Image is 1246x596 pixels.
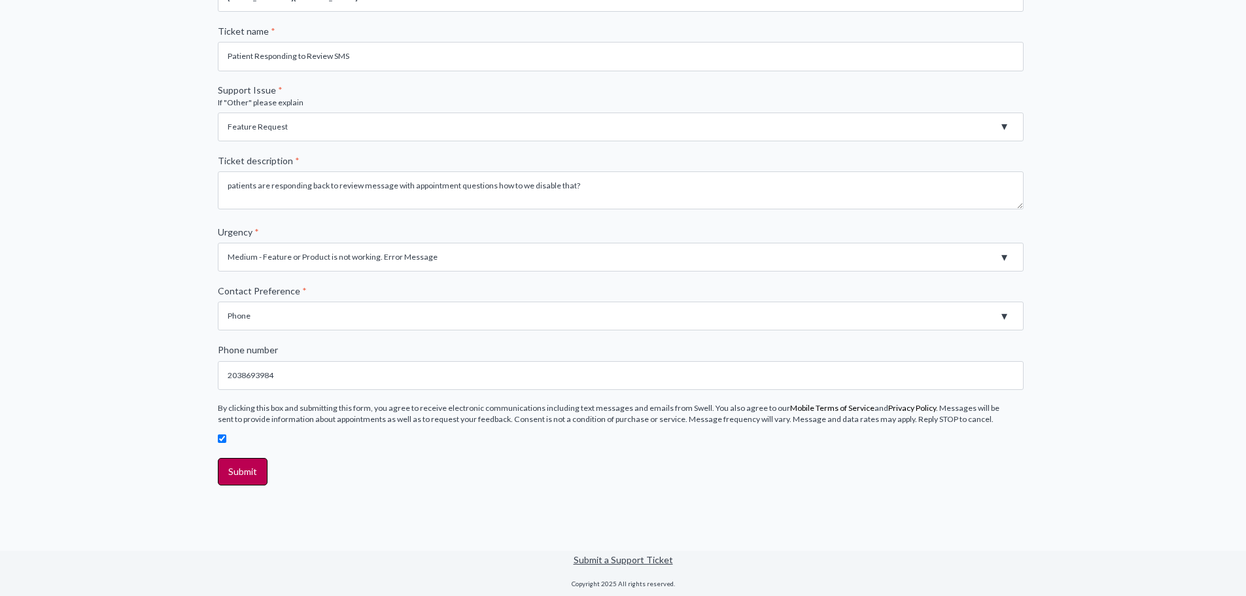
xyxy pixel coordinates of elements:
[218,402,1029,425] legend: By clicking this box and submitting this form, you agree to receive electronic communications inc...
[218,285,300,296] span: Contact Preference
[888,403,936,413] a: Privacy Policy
[218,458,268,485] input: Submit
[218,26,269,37] span: Ticket name
[218,84,276,96] span: Support Issue
[218,344,278,355] span: Phone number
[218,155,293,166] span: Ticket description
[574,554,673,565] a: Submit a Support Ticket
[218,226,252,237] span: Urgency
[218,171,1024,209] textarea: patients are responding back to review message with appointment questions how to we disable that?
[790,403,874,413] a: Mobile Terms of Service
[218,97,1029,108] legend: If "Other" please explain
